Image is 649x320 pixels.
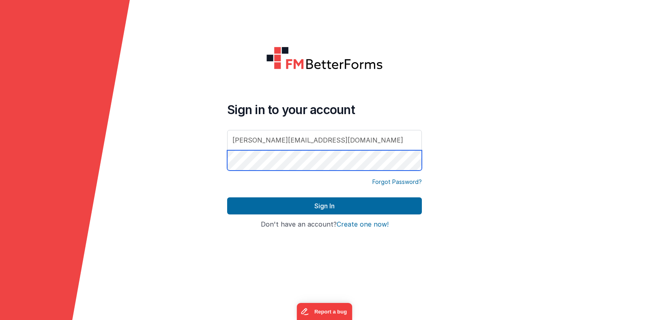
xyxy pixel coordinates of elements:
[372,178,422,186] a: Forgot Password?
[227,197,422,214] button: Sign In
[227,130,422,150] input: Email Address
[297,303,352,320] iframe: Marker.io feedback button
[227,221,422,228] h4: Don't have an account?
[337,221,389,228] button: Create one now!
[227,102,422,117] h4: Sign in to your account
